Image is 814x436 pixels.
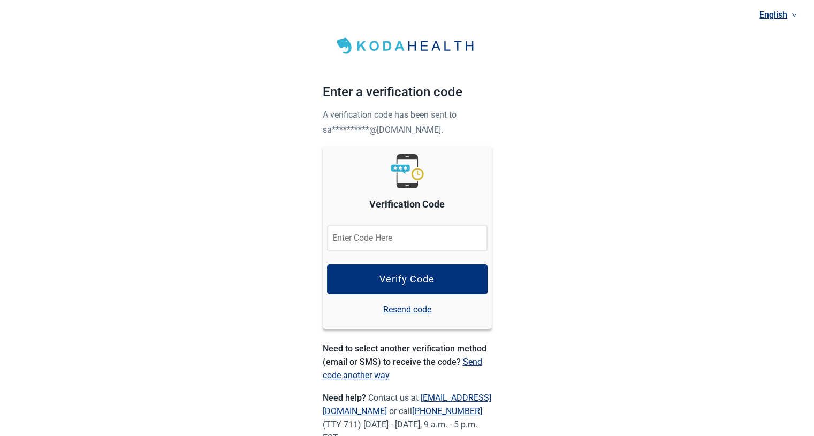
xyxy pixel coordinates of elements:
[755,6,801,24] a: Current language: English
[323,343,486,367] span: Need to select another verification method (email or SMS) to receive the code?
[323,393,491,416] a: [EMAIL_ADDRESS][DOMAIN_NAME]
[383,303,431,316] a: Resend code
[327,264,488,294] button: Verify Code
[369,197,445,212] label: Verification Code
[323,393,368,403] span: Need help?
[323,110,457,135] span: A verification code has been sent to sa**********@[DOMAIN_NAME].
[327,225,488,251] input: Enter Code Here
[323,82,492,107] h1: Enter a verification code
[792,12,797,18] span: down
[379,274,435,285] div: Verify Code
[331,34,483,58] img: Koda Health
[412,406,482,416] a: [PHONE_NUMBER]
[323,406,482,430] span: or call (TTY 711)
[323,393,491,416] span: Contact us at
